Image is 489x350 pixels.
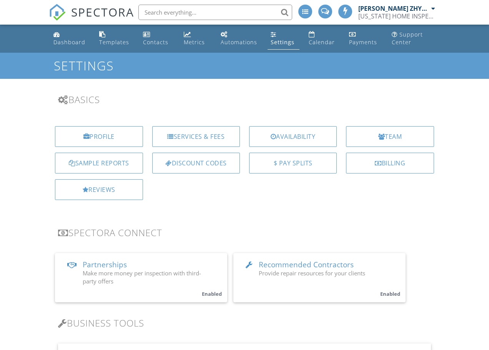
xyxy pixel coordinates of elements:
a: Automations (Advanced) [218,28,261,50]
a: Partnerships Make more money per inspection with third-party offers Enabled [55,253,227,302]
a: Team [346,126,434,147]
input: Search everything... [138,5,292,20]
img: The Best Home Inspection Software - Spectora [49,4,66,21]
a: Services & Fees [152,126,240,147]
h3: Basics [58,94,431,105]
a: Reviews [55,179,143,200]
a: Billing [346,153,434,173]
small: Enabled [202,290,222,297]
h1: Settings [54,59,435,72]
a: Availability [249,126,337,147]
a: Sample Reports [55,153,143,173]
div: Contacts [143,38,168,46]
span: Recommended Contractors [259,260,354,270]
div: [PERSON_NAME] ZHYGIR [358,5,429,12]
h3: Spectora Connect [58,227,431,238]
div: Payments [349,38,377,46]
small: Enabled [380,290,400,297]
div: Templates [99,38,129,46]
a: Dashboard [50,28,90,50]
div: Dashboard [53,38,85,46]
div: Metrics [184,38,205,46]
a: Calendar [306,28,340,50]
a: $ Pay Splits [249,153,337,173]
a: Settings [268,28,299,50]
a: Discount Codes [152,153,240,173]
span: SPECTORA [71,4,134,20]
div: Automations [221,38,257,46]
div: NEW YORK HOME INSPECTIONS [358,12,435,20]
a: Metrics [181,28,212,50]
a: Templates [96,28,134,50]
a: Support Center [389,28,439,50]
span: Partnerships [83,260,127,270]
a: SPECTORA [49,10,134,27]
a: Payments [346,28,383,50]
div: Support Center [392,31,423,46]
div: Calendar [309,38,335,46]
div: Settings [271,38,294,46]
a: Recommended Contractors Provide repair resources for your clients Enabled [233,253,406,302]
h3: Business Tools [58,318,431,328]
span: Provide repair resources for your clients [259,269,365,277]
span: Make more money per inspection with third-party offers [83,269,201,285]
a: Profile [55,126,143,147]
a: Contacts [140,28,175,50]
